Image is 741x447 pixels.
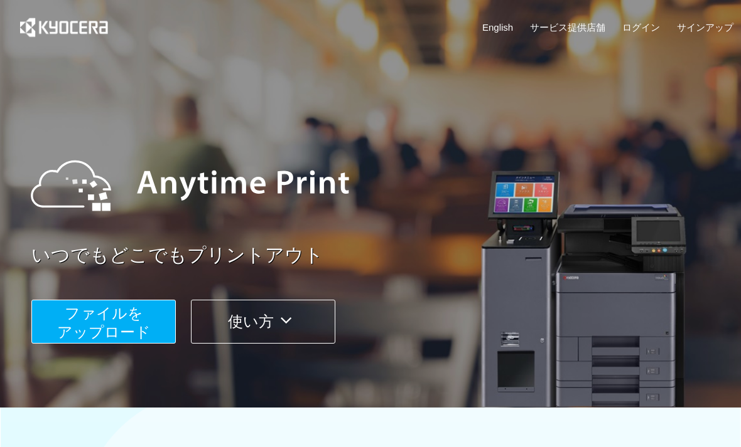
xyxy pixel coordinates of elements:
a: サービス提供店舗 [530,21,605,34]
span: ファイルを ​​アップロード [57,305,151,340]
a: いつでもどこでもプリントアウト [31,242,741,269]
a: サインアップ [677,21,733,34]
a: English [482,21,513,34]
a: ログイン [622,21,660,34]
button: ファイルを​​アップロード [31,300,176,344]
button: 使い方 [191,300,335,344]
